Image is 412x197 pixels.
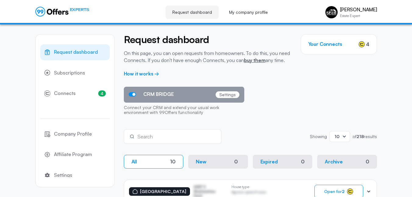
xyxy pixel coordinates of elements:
div: 0 [232,158,240,165]
span: Affiliate Program [54,151,92,159]
strong: 218 [356,134,364,139]
p: Agrwsv qwervf oiuns [231,190,267,196]
p: New [196,159,206,165]
h2: Request dashboard [124,34,292,45]
p: House type [231,185,267,189]
p: of results [353,134,377,139]
span: Request dashboard [54,48,98,56]
h3: Your Connects [308,41,342,47]
button: Archive0 [317,155,377,169]
div: 0 [366,159,369,165]
a: How it works → [124,71,159,77]
div: 0 [301,159,305,165]
span: 10 [335,134,339,139]
p: Showing [310,134,327,139]
img: Roderick Barr [325,6,338,18]
p: Estate Expert [340,14,377,18]
button: All10 [124,155,184,169]
span: Company Profile [54,130,92,138]
span: EXPERTS [70,7,89,13]
span: CRM BRIDGE [143,91,174,97]
p: All [131,159,137,165]
a: Request dashboard [40,44,110,60]
p: Connect your CRM and extend your usual work environment with 99Offers functionality [124,103,244,119]
span: Subscriptions [54,69,85,77]
a: Settings [40,167,110,183]
button: New0 [188,155,248,169]
p: [GEOGRAPHIC_DATA] [140,189,186,194]
a: Subscriptions [40,65,110,81]
a: Connects4 [40,86,110,101]
span: Settings [54,171,72,179]
a: Company Profile [40,126,110,142]
p: [PERSON_NAME] [340,7,377,13]
a: buy them [244,57,266,63]
button: Expired0 [253,155,313,169]
a: EXPERTS [35,7,89,16]
a: My company profile [222,5,274,19]
span: Open for [324,189,345,194]
strong: 2 [342,189,345,194]
a: Request dashboard [166,5,219,19]
span: Connects [54,89,76,97]
p: Archive [325,159,343,165]
span: 4 [98,90,106,97]
p: Expired [260,159,278,165]
div: 10 [170,159,176,165]
p: On this page, you can open requests from homeowners. To do this, you need Connects. If you don't ... [124,50,292,64]
span: 4 [366,41,369,48]
p: Settings [216,91,239,98]
a: Affiliate Program [40,147,110,162]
